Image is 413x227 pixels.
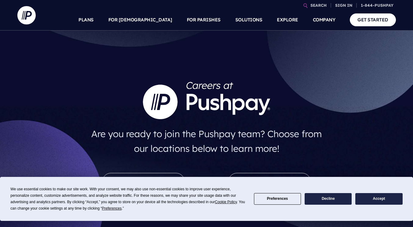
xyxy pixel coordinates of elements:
span: Cookie Policy [215,200,237,204]
a: [GEOGRAPHIC_DATA] [228,173,311,191]
h4: Are you ready to join the Pushpay team? Choose from our locations below to learn more! [85,124,328,158]
a: FOR [DEMOGRAPHIC_DATA] [108,9,172,31]
a: SOLUTIONS [235,9,263,31]
a: PLANS [78,9,94,31]
a: GET STARTED [350,13,396,26]
button: Decline [305,193,352,205]
div: We use essential cookies to make our site work. With your consent, we may also use non-essential ... [10,186,246,212]
span: Preferences [102,206,122,211]
a: EXPLORE [277,9,298,31]
a: FOR PARISHES [187,9,221,31]
button: Preferences [254,193,301,205]
button: Accept [355,193,402,205]
a: [GEOGRAPHIC_DATA] [102,173,185,191]
a: COMPANY [313,9,335,31]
